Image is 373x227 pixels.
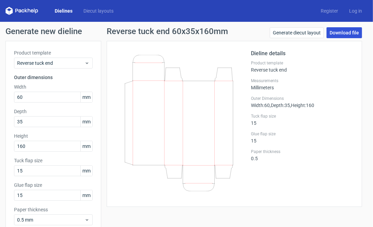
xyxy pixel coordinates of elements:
label: Product template [14,49,93,56]
a: Download file [327,27,362,38]
div: 15 [251,113,354,126]
span: mm [80,141,92,151]
label: Measurements [251,78,354,84]
label: Glue flap size [251,131,354,137]
div: Reverse tuck end [251,60,354,73]
span: mm [80,166,92,176]
a: Register [315,7,344,14]
div: 0.5 [251,149,354,161]
a: Diecut layouts [78,7,119,14]
span: 0.5 mm [17,216,84,223]
label: Product template [251,60,354,66]
label: Depth [14,108,93,115]
label: Width [14,84,93,90]
a: Log in [344,7,368,14]
label: Paper thickness [14,206,93,213]
span: Reverse tuck end [17,60,84,66]
a: Generate diecut layout [270,27,324,38]
span: mm [80,117,92,127]
span: , Depth : 35 [270,103,290,108]
span: mm [80,190,92,200]
label: Outer Dimensions [251,96,354,101]
div: Millimeters [251,78,354,90]
h2: Dieline details [251,49,354,58]
label: Tuck flap size [251,113,354,119]
label: Glue flap size [14,182,93,188]
label: Tuck flap size [14,157,93,164]
a: Dielines [49,7,78,14]
label: Paper thickness [251,149,354,154]
span: mm [80,92,92,102]
span: , Height : 160 [290,103,314,108]
h1: Generate new dieline [5,27,368,35]
span: Width : 60 [251,103,270,108]
div: 15 [251,131,354,143]
h3: Outer dimensions [14,74,93,81]
h1: Reverse tuck end 60x35x160mm [107,27,228,35]
label: Height [14,133,93,139]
